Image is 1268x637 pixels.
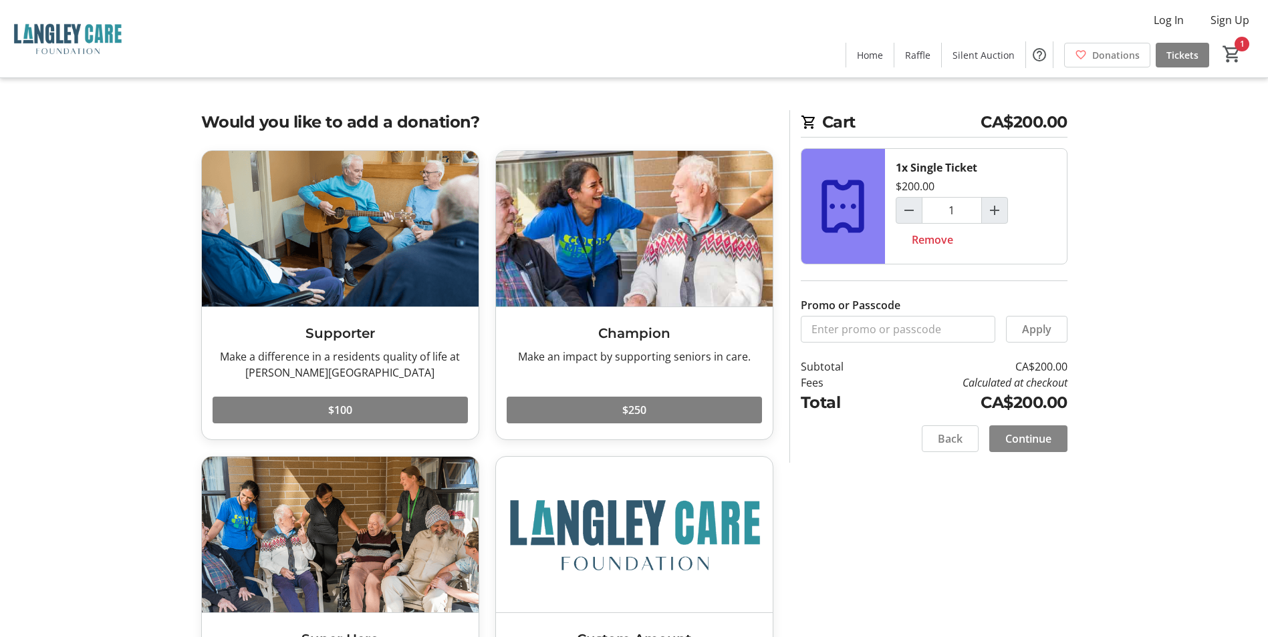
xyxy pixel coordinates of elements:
[1211,12,1249,28] span: Sign Up
[878,359,1067,375] td: CA$200.00
[989,425,1067,452] button: Continue
[1005,431,1051,447] span: Continue
[213,397,468,423] button: $100
[896,226,969,253] button: Remove
[1092,48,1140,62] span: Donations
[1143,9,1194,31] button: Log In
[942,43,1025,67] a: Silent Auction
[912,232,953,248] span: Remove
[496,151,773,306] img: Champion
[801,110,1067,138] h2: Cart
[1200,9,1260,31] button: Sign Up
[922,197,982,224] input: Single Ticket Quantity
[896,160,977,176] div: 1x Single Ticket
[982,198,1007,223] button: Increment by one
[896,178,934,194] div: $200.00
[894,43,941,67] a: Raffle
[507,349,762,365] div: Make an impact by supporting seniors in care.
[507,323,762,343] h3: Champion
[202,151,479,306] img: Supporter
[213,349,468,381] div: Make a difference in a residents quality of life at [PERSON_NAME][GEOGRAPHIC_DATA]
[328,402,352,418] span: $100
[801,316,995,343] input: Enter promo or passcode
[496,457,773,612] img: Custom Amount
[896,198,922,223] button: Decrement by one
[213,323,468,343] h3: Supporter
[801,359,878,375] td: Subtotal
[1220,42,1244,66] button: Cart
[878,375,1067,391] td: Calculated at checkout
[981,110,1067,134] span: CA$200.00
[1026,41,1053,68] button: Help
[846,43,894,67] a: Home
[1022,321,1051,337] span: Apply
[857,48,883,62] span: Home
[1064,43,1150,67] a: Donations
[202,457,479,612] img: Super Hero
[201,110,773,134] h2: Would you like to add a donation?
[905,48,930,62] span: Raffle
[1154,12,1184,28] span: Log In
[1156,43,1209,67] a: Tickets
[1006,316,1067,343] button: Apply
[922,425,979,452] button: Back
[801,375,878,391] td: Fees
[1166,48,1198,62] span: Tickets
[8,5,127,72] img: Langley Care Foundation 's Logo
[622,402,646,418] span: $250
[507,397,762,423] button: $250
[801,391,878,415] td: Total
[801,297,900,313] label: Promo or Passcode
[953,48,1015,62] span: Silent Auction
[938,431,963,447] span: Back
[878,391,1067,415] td: CA$200.00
